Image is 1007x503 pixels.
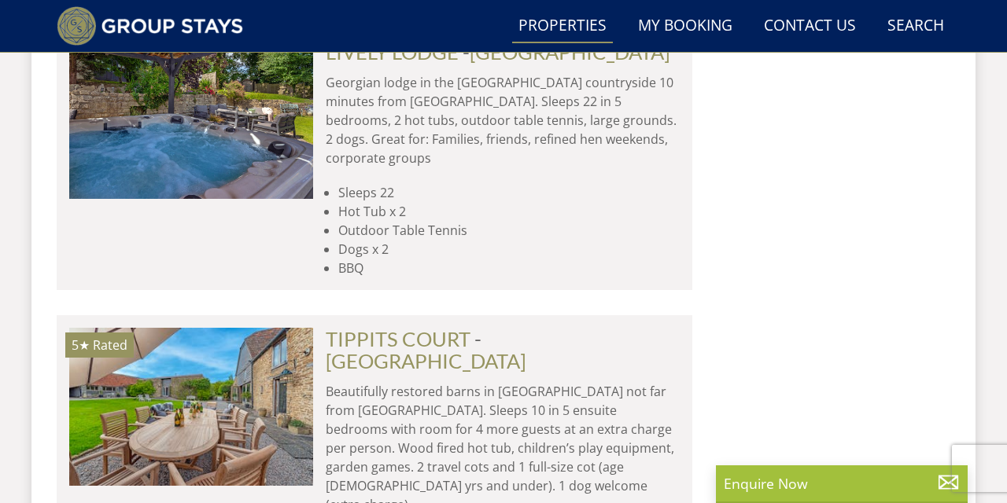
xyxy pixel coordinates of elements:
a: TIPPITS COURT [326,327,470,351]
p: Enquire Now [724,473,960,494]
a: 5★ Rated [69,328,313,485]
li: Hot Tub x 2 [338,202,680,221]
a: Contact Us [758,9,862,44]
p: Georgian lodge in the [GEOGRAPHIC_DATA] countryside 10 minutes from [GEOGRAPHIC_DATA]. Sleeps 22 ... [326,73,680,167]
span: Rated [93,336,127,354]
img: Group Stays [57,6,243,46]
li: Dogs x 2 [338,240,680,259]
img: tippits-court-somerset-sleeps-12-garden.original.jpg [69,328,313,485]
li: Outdoor Table Tennis [338,221,680,240]
span: TIPPITS COURT has a 5 star rating under the Quality in Tourism Scheme [72,336,90,354]
li: BBQ [338,259,680,277]
li: Sleeps 22 [338,183,680,202]
a: Search [881,9,950,44]
a: [GEOGRAPHIC_DATA] [326,349,526,373]
a: Properties [512,9,613,44]
a: My Booking [632,9,739,44]
img: lively-lodge-holiday-home-somerset-sleeps-19.original.jpg [69,41,313,198]
span: - [326,327,526,373]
